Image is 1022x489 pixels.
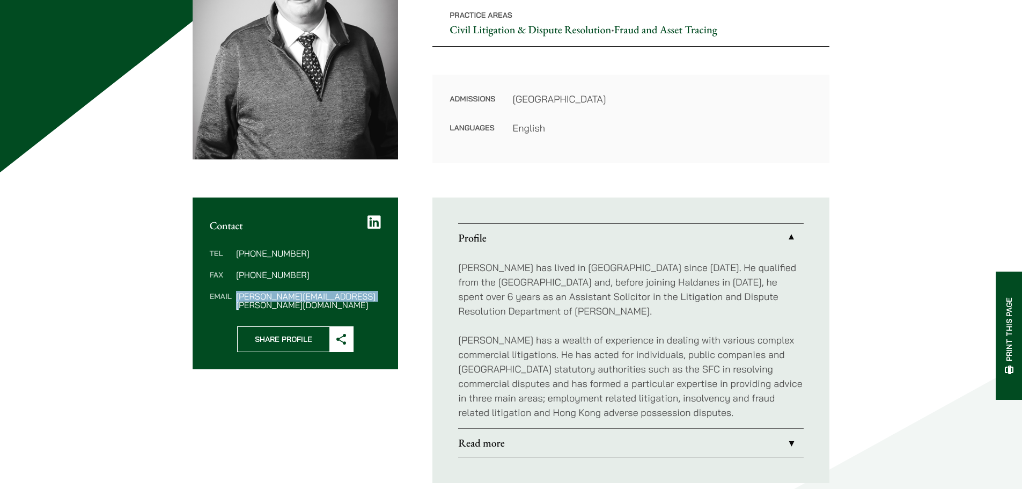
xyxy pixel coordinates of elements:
dd: [PERSON_NAME][EMAIL_ADDRESS][PERSON_NAME][DOMAIN_NAME] [236,292,381,309]
dd: [GEOGRAPHIC_DATA] [512,92,812,106]
a: LinkedIn [367,215,381,230]
h2: Contact [210,219,381,232]
dt: Languages [450,121,495,135]
div: Profile [458,252,804,428]
a: Profile [458,224,804,252]
dt: Tel [210,249,232,271]
button: Share Profile [237,326,354,352]
span: Share Profile [238,327,329,352]
a: Fraud and Asset Tracing [614,23,717,37]
a: Civil Litigation & Dispute Resolution [450,23,611,37]
dt: Admissions [450,92,495,121]
dd: [PHONE_NUMBER] [236,249,381,258]
dt: Email [210,292,232,309]
dd: [PHONE_NUMBER] [236,271,381,279]
dd: English [512,121,812,135]
p: [PERSON_NAME] has a wealth of experience in dealing with various complex commercial litigations. ... [458,333,804,420]
dt: Fax [210,271,232,292]
a: Read more [458,429,804,457]
p: [PERSON_NAME] has lived in [GEOGRAPHIC_DATA] since [DATE]. He qualified from the [GEOGRAPHIC_DATA... [458,260,804,318]
span: Practice Areas [450,10,512,20]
